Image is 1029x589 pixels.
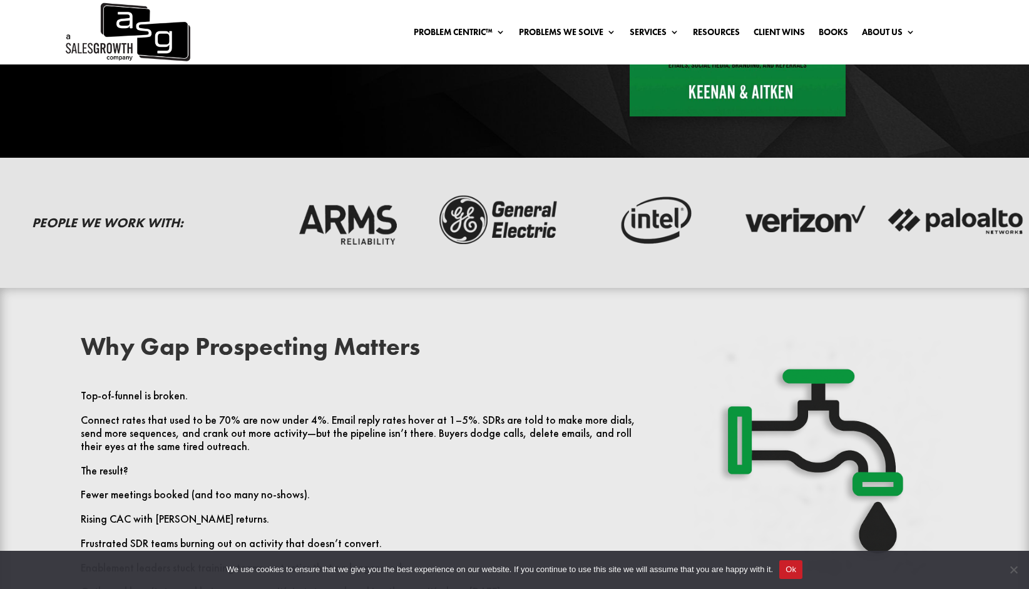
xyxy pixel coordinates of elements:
[754,28,805,41] a: Client Wins
[519,28,616,41] a: Problems We Solve
[81,464,643,489] p: The result?
[81,513,643,537] p: Rising CAC with [PERSON_NAME] returns.
[582,192,722,248] img: intel-logo-dark
[81,389,643,414] p: Top-of-funnel is broken.
[414,28,505,41] a: Problem Centric™
[694,334,945,585] img: Faucet Shadow
[227,563,773,576] span: We use cookies to ensure that we give you the best experience on our website. If you continue to ...
[430,192,570,248] img: ge-logo-dark
[81,488,643,513] p: Fewer meetings booked (and too many no-shows).
[81,414,643,464] p: Connect rates that used to be 70% are now under 4%. Email reply rates hover at 1–5%. SDRs are tol...
[862,28,915,41] a: About Us
[81,334,643,366] h2: Why Gap Prospecting Matters
[886,192,1026,248] img: palato-networks-logo-dark
[819,28,848,41] a: Books
[1007,563,1020,576] span: No
[693,28,740,41] a: Resources
[734,192,874,248] img: verizon-logo-dark
[630,28,679,41] a: Services
[779,560,802,579] button: Ok
[278,192,417,248] img: arms-reliability-logo-dark
[81,537,643,561] p: Frustrated SDR teams burning out on activity that doesn’t convert.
